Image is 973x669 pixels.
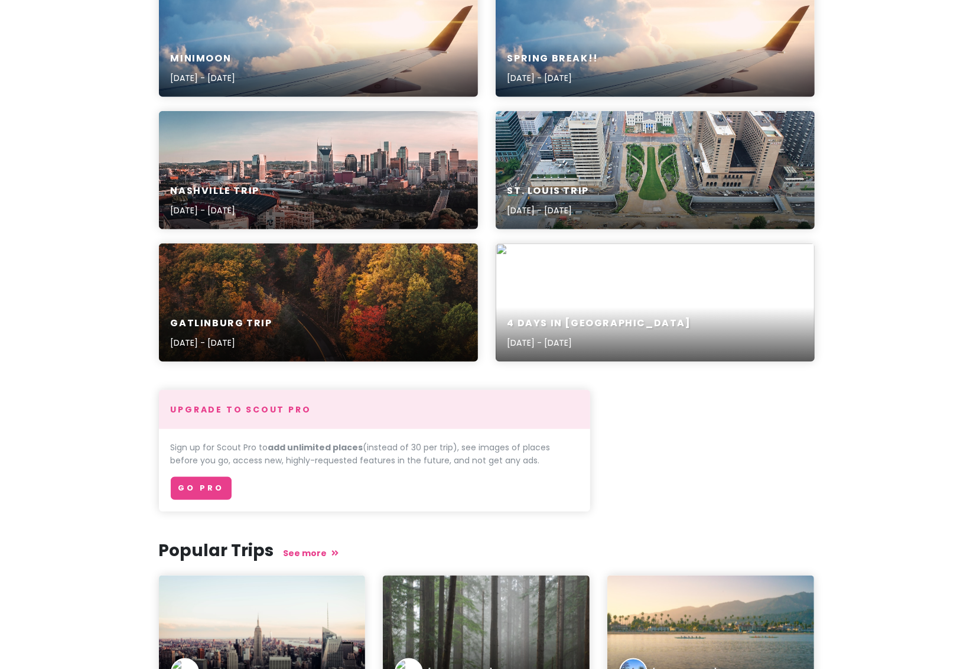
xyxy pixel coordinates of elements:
[171,72,236,85] p: [DATE] - [DATE]
[507,204,589,217] p: [DATE] - [DATE]
[507,317,691,330] h6: 4 Days in [GEOGRAPHIC_DATA]
[171,477,232,500] a: Go Pro
[507,72,598,85] p: [DATE] - [DATE]
[507,53,598,65] h6: Spring Break!!
[171,336,272,349] p: [DATE] - [DATE]
[496,111,815,229] a: birds eye view of cityscapeSt. Louis Trip[DATE] - [DATE]
[171,317,272,330] h6: Gatlinburg Trip
[159,243,478,362] a: aerial photography of trees and roadGatlinburg Trip[DATE] - [DATE]
[171,185,259,197] h6: Nashville Trip
[507,185,589,197] h6: St. Louis Trip
[496,243,815,362] a: 4 Days in [GEOGRAPHIC_DATA][DATE] - [DATE]
[171,53,236,65] h6: MiniMoon
[268,441,363,453] strong: add unlimited places
[171,404,578,415] h4: Upgrade to Scout Pro
[284,547,339,559] a: See more
[171,441,578,467] p: Sign up for Scout Pro to (instead of 30 per trip), see images of places before you go, access new...
[159,540,815,561] h3: Popular Trips
[171,204,259,217] p: [DATE] - [DATE]
[159,111,478,229] a: American football arena beside building and roadway during daytimeNashville Trip[DATE] - [DATE]
[507,336,691,349] p: [DATE] - [DATE]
